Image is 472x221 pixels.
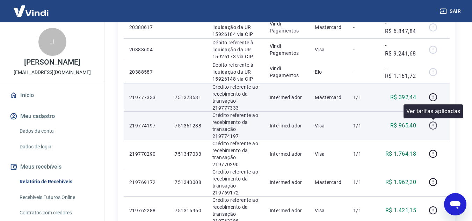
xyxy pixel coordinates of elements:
a: Relatório de Recebíveis [17,175,96,189]
a: Dados da conta [17,124,96,138]
p: Crédito referente ao recebimento da transação 219769172 [212,168,259,196]
p: Débito referente à liquidação da UR 15926148 via CIP [212,61,259,82]
p: Mastercard [315,24,342,31]
p: Visa [315,207,342,214]
p: 1/1 [353,150,374,157]
p: 751373531 [175,94,201,101]
p: 751347033 [175,150,201,157]
p: Visa [315,150,342,157]
p: Intermediador [270,150,304,157]
p: 751316960 [175,207,201,214]
p: [PERSON_NAME] [24,59,80,66]
p: Visa [315,122,342,129]
p: 1/1 [353,122,374,129]
p: Visa [315,46,342,53]
p: Ver tarifas aplicadas [406,107,460,116]
p: R$ 1.962,20 [385,178,416,186]
p: 751361288 [175,122,201,129]
p: R$ 392,44 [390,93,416,102]
p: [EMAIL_ADDRESS][DOMAIN_NAME] [14,69,91,76]
a: Dados de login [17,140,96,154]
img: Vindi [8,0,54,22]
p: Mastercard [315,94,342,101]
a: Contratos com credores [17,206,96,220]
iframe: Botão para abrir a janela de mensagens [444,193,466,215]
p: -R$ 9.241,68 [385,41,416,58]
p: 219774197 [129,122,164,129]
button: Sair [438,5,464,18]
p: Elo [315,68,342,75]
p: Crédito referente ao recebimento da transação 219774197 [212,112,259,140]
button: Meus recebíveis [8,159,96,175]
p: 219769172 [129,179,164,186]
p: Vindi Pagamentos [270,65,304,79]
p: 1/1 [353,207,374,214]
p: - [353,68,374,75]
p: Débito referente à liquidação da UR 15926173 via CIP [212,39,259,60]
p: R$ 1.421,15 [385,206,416,215]
p: 1/1 [353,179,374,186]
p: Vindi Pagamentos [270,20,304,34]
p: Débito referente à liquidação da UR 15926184 via CIP [212,17,259,38]
p: Intermediador [270,122,304,129]
a: Recebíveis Futuros Online [17,190,96,205]
p: 20388604 [129,46,164,53]
p: Vindi Pagamentos [270,43,304,57]
p: 751343008 [175,179,201,186]
p: 219777333 [129,94,164,101]
p: -R$ 6.847,84 [385,19,416,36]
p: Mastercard [315,179,342,186]
p: R$ 965,40 [390,121,416,130]
p: 20388587 [129,68,164,75]
p: R$ 1.764,18 [385,150,416,158]
a: Início [8,88,96,103]
div: J [38,28,66,56]
p: Crédito referente ao recebimento da transação 219777333 [212,83,259,111]
p: Crédito referente ao recebimento da transação 219770290 [212,140,259,168]
p: Intermediador [270,207,304,214]
p: 1/1 [353,94,374,101]
p: 20388617 [129,24,164,31]
p: - [353,24,374,31]
p: Intermediador [270,179,304,186]
p: Intermediador [270,94,304,101]
p: 219770290 [129,150,164,157]
p: -R$ 1.161,72 [385,64,416,80]
p: - [353,46,374,53]
p: 219762288 [129,207,164,214]
button: Meu cadastro [8,109,96,124]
